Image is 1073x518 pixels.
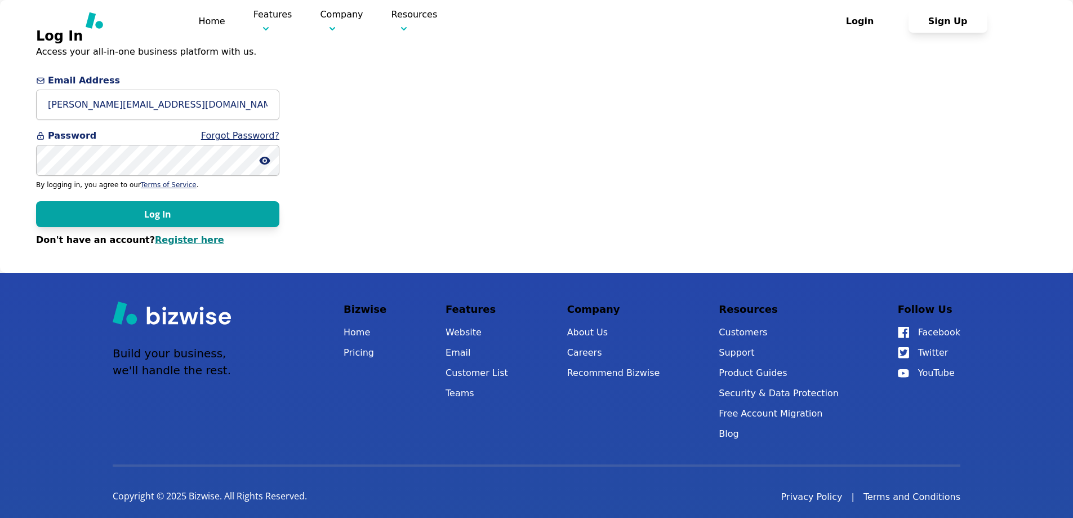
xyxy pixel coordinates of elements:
a: Recommend Bizwise [567,365,660,381]
a: YouTube [898,365,960,381]
button: Login [821,10,900,33]
a: Customers [719,325,839,340]
a: Home [344,325,386,340]
p: By logging in, you agree to our . [36,180,279,189]
a: Teams [446,386,508,401]
img: Twitter Icon [898,347,909,358]
a: Terms and Conditions [863,490,960,504]
input: you@example.com [36,90,279,121]
a: Pricing [465,14,498,28]
a: Terms of Service [141,181,197,189]
a: Free Account Migration [719,406,839,422]
span: Password [36,129,279,143]
img: Bizwise Logo [113,301,231,325]
a: Login [821,16,909,26]
a: Home [198,16,225,26]
img: Bizwise Logo [86,12,170,29]
p: Features [253,8,292,34]
a: Customer List [446,365,508,381]
a: Twitter [898,345,960,361]
a: Email [446,345,508,361]
a: Facebook [898,325,960,340]
a: Register here [155,234,224,245]
img: Facebook Icon [898,327,909,338]
p: Follow Us [898,301,960,318]
a: Sign Up [909,16,987,26]
a: Pricing [344,345,386,361]
p: Features [446,301,508,318]
a: Product Guides [719,365,839,381]
p: Company [320,8,363,34]
p: Access your all-in-one business platform with us. [36,46,279,58]
span: Email Address [36,74,279,87]
div: | [852,490,854,504]
p: Don't have an account? [36,234,279,246]
a: Website [446,325,508,340]
a: Blog [719,426,839,442]
p: Bizwise [344,301,386,318]
a: Privacy Policy [781,490,842,504]
a: Security & Data Protection [719,386,839,401]
button: Support [719,345,839,361]
button: Sign Up [909,10,987,33]
div: Don't have an account?Register here [36,234,279,246]
p: Copyright © 2025 Bizwise. All Rights Reserved. [113,490,307,503]
p: Build your business, we'll handle the rest. [113,345,231,379]
a: Forgot Password? [201,130,279,141]
a: Careers [567,345,660,361]
a: About Us [567,325,660,340]
p: Company [567,301,660,318]
p: Resources [391,8,438,34]
button: Log In [36,201,279,227]
p: Resources [719,301,839,318]
img: YouTube Icon [898,369,909,377]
